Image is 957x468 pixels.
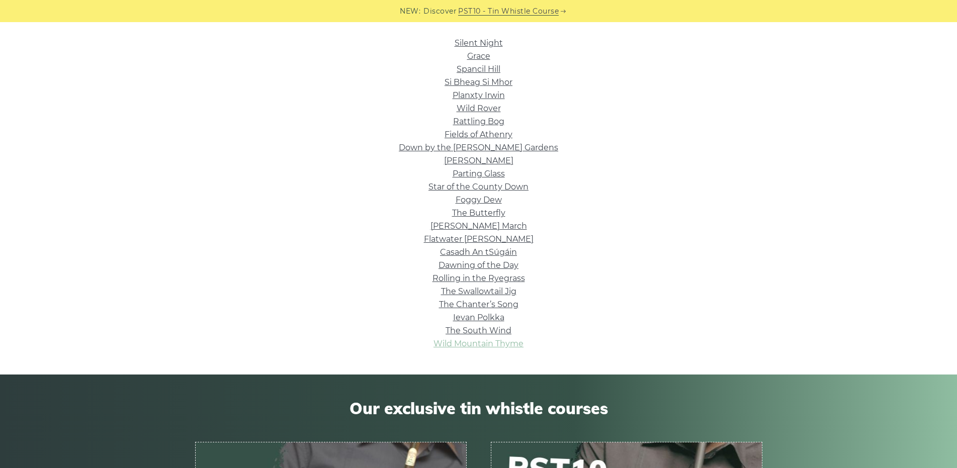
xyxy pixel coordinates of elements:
a: Wild Rover [457,104,501,113]
a: Foggy Dew [456,195,502,205]
a: Dawning of the Day [439,260,518,270]
a: Casadh An tSúgáin [440,247,517,257]
a: Rolling in the Ryegrass [432,273,525,283]
a: Si­ Bheag Si­ Mhor [445,77,512,87]
a: Star of the County Down [428,182,529,192]
span: NEW: [400,6,420,17]
a: [PERSON_NAME] [444,156,513,165]
a: The Butterfly [452,208,505,218]
span: Our exclusive tin whistle courses [195,399,762,418]
a: Rattling Bog [453,117,504,126]
span: Discover [423,6,457,17]
a: Spancil Hill [457,64,500,74]
a: PST10 - Tin Whistle Course [458,6,559,17]
a: Fields of Athenry [445,130,512,139]
a: Grace [467,51,490,61]
a: Ievan Polkka [453,313,504,322]
a: Silent Night [455,38,503,48]
a: Down by the [PERSON_NAME] Gardens [399,143,558,152]
a: The Swallowtail Jig [441,287,516,296]
a: The Chanter’s Song [439,300,518,309]
a: The South Wind [446,326,511,335]
a: Planxty Irwin [453,90,505,100]
a: Wild Mountain Thyme [433,339,524,348]
a: Parting Glass [453,169,505,178]
a: Flatwater [PERSON_NAME] [424,234,534,244]
a: [PERSON_NAME] March [430,221,527,231]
